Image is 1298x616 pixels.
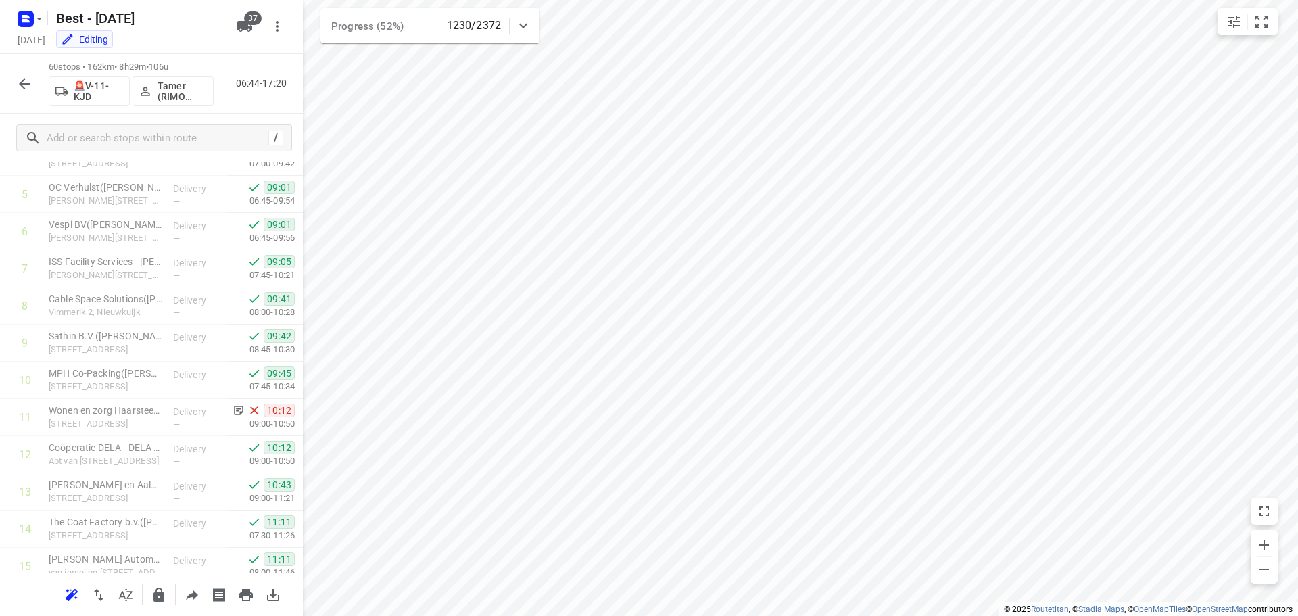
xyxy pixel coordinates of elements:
button: Map settings [1220,8,1247,35]
div: / [268,131,283,145]
p: Delivery [173,554,223,567]
p: Wonen en zorg Haarsteeg (ART)(Gerlinde van de Wetering) [49,404,162,417]
span: Progress (52%) [331,20,404,32]
span: • [146,62,149,72]
p: 09:00-11:21 [228,492,295,505]
div: small contained button group [1218,8,1278,35]
li: © 2025 , © , © © contributors [1004,605,1293,614]
span: — [173,382,180,392]
div: Progress (52%)1230/2372 [320,8,539,43]
p: 08:00-10:28 [228,306,295,319]
p: Venbroekstraat 3a, Nieuwkuijk [49,380,162,394]
p: Markt 52, Wijk En Aalburg [49,492,162,505]
p: Vimmerik 2, Nieuwkuijk [49,306,162,319]
p: Delivery [173,517,223,530]
p: [STREET_ADDRESS] [49,343,162,356]
div: 5 [22,188,28,201]
p: 🚨V-11-KJD [74,80,124,102]
p: Delivery [173,405,223,419]
p: Sathin B.V.(Hélène Wareman) [49,329,162,343]
div: 10 [19,374,31,387]
button: More [264,13,291,40]
p: Delivery [173,479,223,493]
p: 60 stops • 162km • 8h29m [49,61,214,74]
p: Cable Space Solutions(Nico van Deursen) [49,292,162,306]
span: 106u [149,62,168,72]
span: Sort by time window [112,588,139,600]
span: 09:01 [264,218,295,231]
svg: Done [247,329,261,343]
span: Print shipping labels [206,588,233,600]
svg: Done [247,218,261,231]
p: OC Verhulst(Hans Kooijmans) [49,181,162,194]
p: Tamer (RIMO logistics - Best - ZZP) [158,80,208,102]
span: — [173,531,180,541]
button: 🚨V-11-KJD [49,76,130,106]
span: 10:43 [264,478,295,492]
p: Delivery [173,331,223,344]
svg: Done [247,441,261,454]
p: 1230/2372 [447,18,501,34]
span: Reoptimize route [58,588,85,600]
span: — [173,494,180,504]
span: 11:11 [264,552,295,566]
span: 10:12 [264,441,295,454]
div: 14 [19,523,31,536]
a: OpenMapTiles [1134,605,1186,614]
span: — [173,456,180,467]
p: 06:45-09:56 [228,231,295,245]
h5: Rename [51,7,226,29]
span: — [173,196,180,206]
p: 09:00-10:50 [228,417,295,431]
p: 08:45-10:30 [228,343,295,356]
p: 07:45-10:21 [228,268,295,282]
div: You are currently in edit mode. [61,32,108,46]
span: 09:05 [264,255,295,268]
h5: Project date [12,32,51,47]
span: 09:42 [264,329,295,343]
button: Fit zoom [1248,8,1275,35]
p: 07:30-11:26 [228,529,295,542]
span: 11:11 [264,515,295,529]
p: ISS Facility Services - Wartsila Drunen(Caroline Zwinkels) [49,255,162,268]
button: 37 [231,13,258,40]
p: Coöperatie DELA - DELA Maaslanden(Yvonne Kielenstijn) [49,441,162,454]
p: Haarsteegsestraat 11, Haarsteeg [49,417,162,431]
svg: Done [247,478,261,492]
p: Delivery [173,256,223,270]
p: MPH Co-Packing(Pascal Hooghwerff) [49,366,162,380]
p: The Coat Factory b.v.(Robin Prins) [49,515,162,529]
p: James Wattlaan 23, Drunen [49,268,162,282]
a: OpenStreetMap [1192,605,1248,614]
span: — [173,159,180,169]
p: Van Mossel Automotive Group(Loes Akkermans) [49,552,162,566]
div: 6 [22,225,28,238]
span: — [173,270,180,281]
div: 15 [19,560,31,573]
p: 07:00-09:42 [228,157,295,170]
p: Delivery [173,182,223,195]
span: Reverse route [85,588,112,600]
div: 12 [19,448,31,461]
p: 06:45-09:54 [228,194,295,208]
div: 9 [22,337,28,350]
svg: Done [247,515,261,529]
p: Hema - Wijk en Aalburg(Naomi Vos) [49,478,162,492]
svg: Done [247,255,261,268]
span: Print route [233,588,260,600]
button: Tamer (RIMO logistics - Best - ZZP) [133,76,214,106]
span: — [173,568,180,578]
span: Download route [260,588,287,600]
span: — [173,233,180,243]
div: 13 [19,485,31,498]
p: Nieuwkuijkseweg 11, Helvoirt [49,157,162,170]
p: Delivery [173,293,223,307]
a: Routetitan [1031,605,1069,614]
span: 37 [244,11,262,25]
p: 08:00-11:46 [228,566,295,579]
span: 09:45 [264,366,295,380]
p: 07:45-10:34 [228,380,295,394]
p: Abt van Engelenlaan 1, Nieuwkuijk [49,454,162,468]
div: 7 [22,262,28,275]
p: Delivery [173,442,223,456]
